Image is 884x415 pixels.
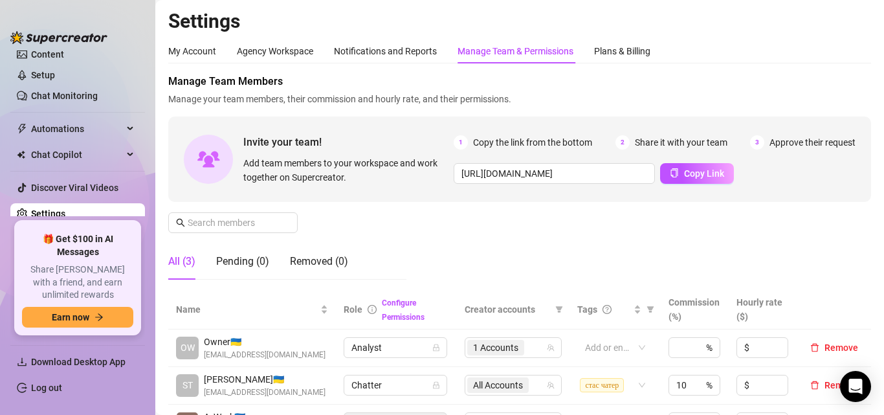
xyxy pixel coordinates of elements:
[216,254,269,269] div: Pending (0)
[824,342,858,353] span: Remove
[31,144,123,165] span: Chat Copilot
[181,341,195,355] span: OW
[465,302,550,317] span: Creator accounts
[334,44,437,58] div: Notifications and Reports
[805,377,863,393] button: Remove
[243,134,454,150] span: Invite your team!
[467,340,524,355] span: 1 Accounts
[646,306,654,313] span: filter
[17,150,25,159] img: Chat Copilot
[750,135,764,150] span: 3
[168,44,216,58] div: My Account
[615,135,630,150] span: 2
[31,383,62,393] a: Log out
[176,302,318,317] span: Name
[351,338,439,357] span: Analyst
[182,378,193,392] span: ST
[344,304,362,315] span: Role
[176,218,185,227] span: search
[644,300,657,319] span: filter
[31,357,126,367] span: Download Desktop App
[368,305,377,314] span: info-circle
[94,313,104,322] span: arrow-right
[555,306,563,313] span: filter
[432,344,440,352] span: lock
[594,44,650,58] div: Plans & Billing
[31,183,118,193] a: Discover Viral Videos
[473,135,592,150] span: Copy the link from the bottom
[290,254,348,269] div: Removed (0)
[467,377,529,393] span: All Accounts
[547,381,555,389] span: team
[168,92,871,106] span: Manage your team members, their commission and hourly rate, and their permissions.
[580,378,624,392] span: стас чатер
[52,312,89,322] span: Earn now
[204,349,326,361] span: [EMAIL_ADDRESS][DOMAIN_NAME]
[824,380,858,390] span: Remove
[168,290,336,330] th: Name
[553,300,566,319] span: filter
[31,49,64,60] a: Content
[168,74,871,89] span: Manage Team Members
[670,168,679,177] span: copy
[432,381,440,389] span: lock
[31,70,55,80] a: Setup
[237,44,313,58] div: Agency Workspace
[168,254,195,269] div: All (3)
[805,340,863,355] button: Remove
[351,376,439,395] span: Chatter
[684,168,724,179] span: Copy Link
[810,343,819,352] span: delete
[31,91,98,101] a: Chat Monitoring
[810,381,819,390] span: delete
[204,372,326,387] span: [PERSON_NAME] 🇺🇦
[473,378,523,392] span: All Accounts
[547,344,555,352] span: team
[17,357,27,367] span: download
[17,124,27,134] span: thunderbolt
[22,233,133,258] span: 🎁 Get $100 in AI Messages
[602,305,612,314] span: question-circle
[454,135,468,150] span: 1
[769,135,856,150] span: Approve their request
[31,208,65,219] a: Settings
[577,302,597,317] span: Tags
[22,307,133,328] button: Earn nowarrow-right
[458,44,573,58] div: Manage Team & Permissions
[660,163,734,184] button: Copy Link
[382,298,425,322] a: Configure Permissions
[204,387,326,399] span: [EMAIL_ADDRESS][DOMAIN_NAME]
[840,371,871,402] div: Open Intercom Messenger
[243,156,448,185] span: Add team members to your workspace and work together on Supercreator.
[10,31,107,44] img: logo-BBDzfeDw.svg
[188,216,280,230] input: Search members
[473,341,518,355] span: 1 Accounts
[22,264,133,302] span: Share [PERSON_NAME] with a friend, and earn unlimited rewards
[204,335,326,349] span: Owner 🇺🇦
[168,9,871,34] h2: Settings
[635,135,727,150] span: Share it with your team
[31,118,123,139] span: Automations
[729,290,797,330] th: Hourly rate ($)
[661,290,729,330] th: Commission (%)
